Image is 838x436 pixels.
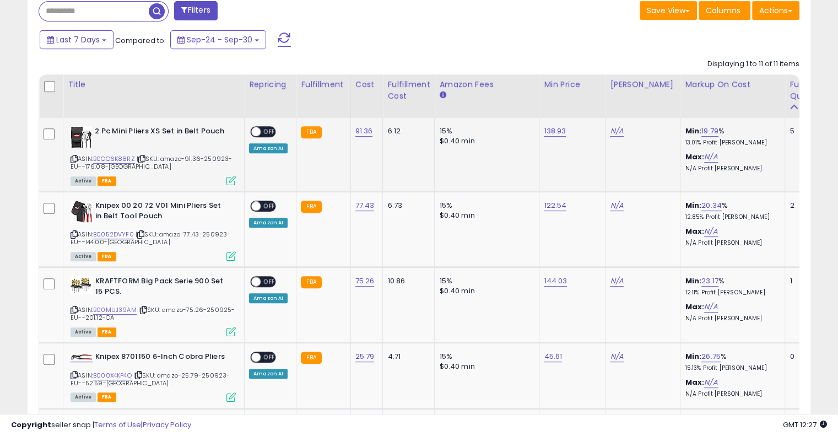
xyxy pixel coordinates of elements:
[685,315,776,322] p: N/A Profit [PERSON_NAME]
[704,152,717,163] a: N/A
[790,276,824,286] div: 1
[261,353,278,362] span: OFF
[544,351,562,362] a: 45.61
[98,327,116,337] span: FBA
[685,201,776,221] div: %
[71,154,232,171] span: | SKU: amazo-91.36-250923-EU--176.08-[GEOGRAPHIC_DATA]
[249,369,288,379] div: Amazon AI
[71,327,96,337] span: All listings currently available for purchase on Amazon
[93,230,134,239] a: B0052DVYF0
[439,286,531,296] div: $0.40 min
[685,165,776,173] p: N/A Profit [PERSON_NAME]
[685,377,704,387] b: Max:
[704,226,717,237] a: N/A
[71,201,93,223] img: 51jYvVREqML._SL40_.jpg
[355,79,379,90] div: Cost
[71,126,236,184] div: ASIN:
[68,79,240,90] div: Title
[701,276,718,287] a: 23.17
[301,126,321,138] small: FBA
[699,1,750,20] button: Columns
[439,136,531,146] div: $0.40 min
[544,126,566,137] a: 138.93
[95,276,229,299] b: KRAFTFORM Big Pack Serie 900 Set 15 PCS.
[701,200,722,211] a: 20.34
[71,126,92,148] img: 612jT1r4yRL._SL40_.jpg
[71,371,230,387] span: | SKU: amazo-25.79-250923-EU--52.59-[GEOGRAPHIC_DATA]
[261,202,278,211] span: OFF
[610,79,675,90] div: [PERSON_NAME]
[439,90,446,100] small: Amazon Fees.
[94,419,141,430] a: Terms of Use
[301,276,321,288] small: FBA
[701,126,718,137] a: 19.79
[174,1,217,20] button: Filters
[40,30,113,49] button: Last 7 Days
[790,126,824,136] div: 5
[610,126,623,137] a: N/A
[439,79,534,90] div: Amazon Fees
[387,352,426,362] div: 4.71
[704,302,717,313] a: N/A
[95,201,229,224] b: Knipex 00 20 72 V01 Mini Pliers Set in Belt Tool Pouch
[544,276,567,287] a: 144.03
[249,143,288,153] div: Amazon AI
[685,351,701,362] b: Min:
[98,252,116,261] span: FBA
[790,201,824,211] div: 2
[355,200,375,211] a: 77.43
[56,34,100,45] span: Last 7 Days
[11,420,191,430] div: seller snap | |
[685,126,701,136] b: Min:
[752,1,799,20] button: Actions
[170,30,266,49] button: Sep-24 - Sep-30
[71,305,235,322] span: | SKU: amazo-75.26-250925-EU--201.12-CA
[387,126,426,136] div: 6.12
[439,211,531,220] div: $0.40 min
[249,79,291,90] div: Repricing
[790,79,828,102] div: Fulfillable Quantity
[387,79,430,102] div: Fulfillment Cost
[685,239,776,247] p: N/A Profit [PERSON_NAME]
[685,200,701,211] b: Min:
[685,126,776,147] div: %
[790,352,824,362] div: 0
[301,352,321,364] small: FBA
[439,201,531,211] div: 15%
[93,154,135,164] a: B0CC6K88RZ
[93,305,137,315] a: B00MUJ39AM
[71,230,230,246] span: | SKU: amazo-77.43-250923-EU--144.00-[GEOGRAPHIC_DATA]
[685,79,780,90] div: Markup on Cost
[439,352,531,362] div: 15%
[685,352,776,372] div: %
[704,377,717,388] a: N/A
[685,289,776,297] p: 12.11% Profit [PERSON_NAME]
[95,126,229,139] b: 2 Pc Mini Pliers XS Set in Belt Pouch
[685,276,701,286] b: Min:
[249,293,288,303] div: Amazon AI
[685,213,776,221] p: 12.85% Profit [PERSON_NAME]
[355,126,373,137] a: 91.36
[610,351,623,362] a: N/A
[680,74,785,118] th: The percentage added to the cost of goods (COGS) that forms the calculator for Min & Max prices.
[640,1,697,20] button: Save View
[249,218,288,228] div: Amazon AI
[387,276,426,286] div: 10.86
[71,276,236,335] div: ASIN:
[71,276,93,294] img: 41zESDoygsL._SL40_.jpg
[544,79,601,90] div: Min Price
[115,35,166,46] span: Compared to:
[439,362,531,372] div: $0.40 min
[98,176,116,186] span: FBA
[706,5,740,16] span: Columns
[71,352,236,400] div: ASIN:
[71,252,96,261] span: All listings currently available for purchase on Amazon
[701,351,721,362] a: 26.75
[71,176,96,186] span: All listings currently available for purchase on Amazon
[439,276,531,286] div: 15%
[355,351,375,362] a: 25.79
[11,419,51,430] strong: Copyright
[685,302,704,312] b: Max:
[783,419,827,430] span: 2025-10-8 12:27 GMT
[98,392,116,402] span: FBA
